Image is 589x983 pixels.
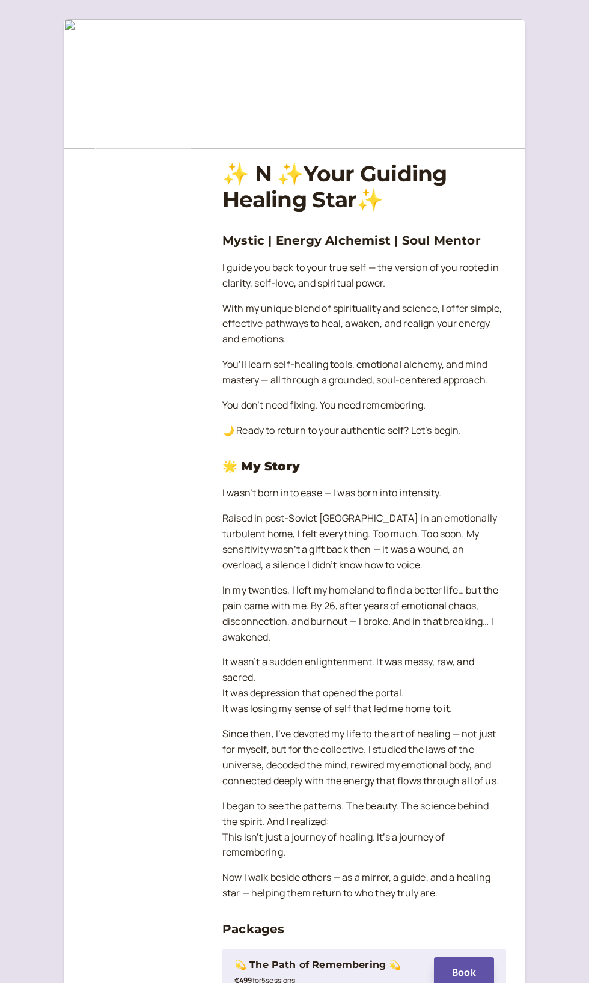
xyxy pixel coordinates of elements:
[222,161,506,213] h1: ✨ N ✨Your Guiding Healing Star✨
[222,485,506,501] p: I wasn’t born into ease — I was born into intensity.
[222,423,506,439] p: 🌙 Ready to return to your authentic self? Let’s begin.
[222,398,506,413] p: You don’t need fixing. You need remembering.
[222,301,506,348] p: With my unique blend of spirituality and science, I offer simple, effective pathways to heal, awa...
[222,726,506,789] p: Since then, I’ve devoted my life to the art of healing — not just for myself, but for the collect...
[222,511,506,573] p: Raised in post-Soviet [GEOGRAPHIC_DATA] in an emotionally turbulent home, I felt everything. Too ...
[222,919,506,939] h3: Packages
[222,870,506,901] p: Now I walk beside others — as a mirror, a guide, and a healing star — helping them return to who ...
[222,231,506,250] h3: Mystic | Energy Alchemist | Soul Mentor
[222,459,300,473] strong: 🌟 My Story
[222,260,506,291] p: I guide you back to your true self — the version of you rooted in clarity, self-love, and spiritu...
[234,957,401,973] div: 💫 The Path of Remembering 💫
[222,654,506,717] p: It wasn’t a sudden enlightenment. It was messy, raw, and sacred. It was depression that opened th...
[222,583,506,645] p: In my twenties, I left my homeland to find a better life… but the pain came with me. By 26, after...
[222,799,506,861] p: I began to see the patterns. The beauty. The science behind the spirit. And I realized: This isn’...
[222,357,506,388] p: You’ll learn self-healing tools, emotional alchemy, and mind mastery — all through a grounded, so...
